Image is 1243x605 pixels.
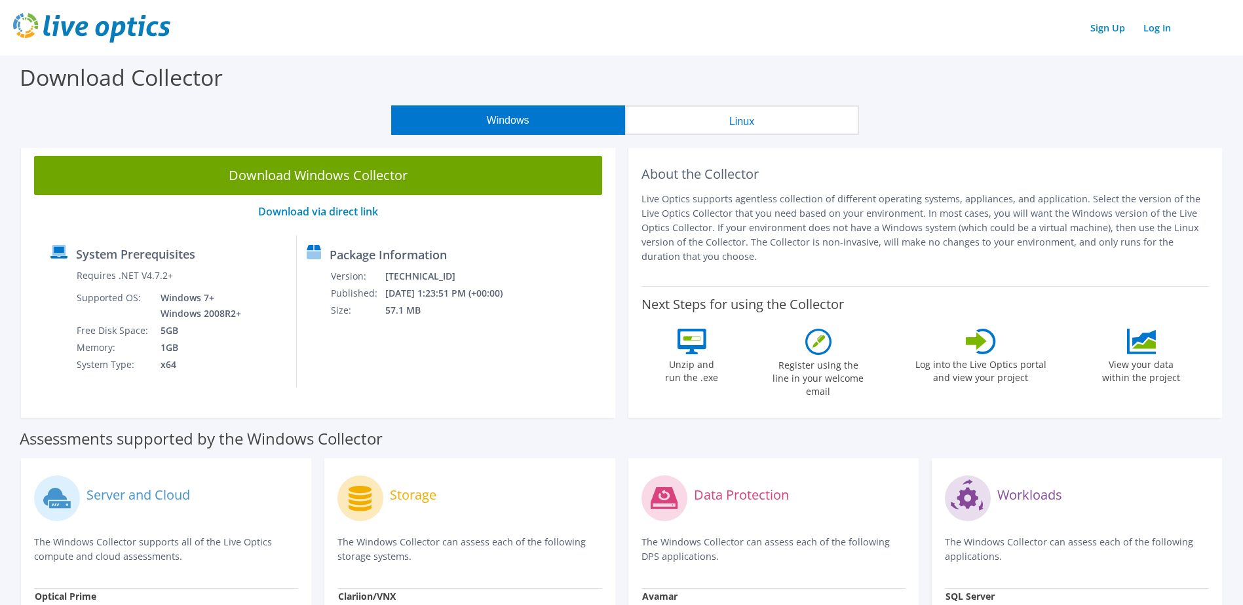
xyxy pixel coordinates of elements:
label: View your data within the project [1094,354,1189,384]
td: Supported OS: [76,289,151,322]
label: Assessments supported by the Windows Collector [20,432,383,445]
td: Published: [330,285,385,302]
p: The Windows Collector can assess each of the following storage systems. [337,535,602,564]
a: Log In [1137,18,1177,37]
strong: Clariion/VNX [338,590,396,602]
td: x64 [151,356,244,373]
strong: SQL Server [946,590,995,602]
label: Next Steps for using the Collector [641,297,844,312]
td: 1GB [151,339,244,356]
label: Package Information [330,248,447,261]
label: Data Protection [694,488,789,502]
td: Free Disk Space: [76,322,151,339]
td: 57.1 MB [385,302,520,319]
label: System Prerequisites [76,247,195,261]
label: Log into the Live Optics portal and view your project [915,354,1047,384]
td: Windows 7+ Windows 2008R2+ [151,289,244,322]
p: Live Optics supports agentless collection of different operating systems, appliances, and applica... [641,192,1210,264]
label: Storage [390,488,436,502]
label: Server and Cloud [86,488,190,502]
strong: Optical Prime [35,590,96,602]
a: Download Windows Collector [34,156,602,195]
button: Windows [391,105,625,135]
label: Workloads [997,488,1062,502]
td: Size: [330,302,385,319]
td: 5GB [151,322,244,339]
strong: Avamar [642,590,678,602]
label: Download Collector [20,62,223,92]
p: The Windows Collector can assess each of the following applications. [945,535,1209,564]
label: Requires .NET V4.7.2+ [77,269,173,282]
label: Unzip and run the .exe [662,354,722,384]
h2: About the Collector [641,166,1210,182]
p: The Windows Collector supports all of the Live Optics compute and cloud assessments. [34,535,298,564]
img: live_optics_svg.svg [13,13,170,43]
td: [DATE] 1:23:51 PM (+00:00) [385,285,520,302]
p: The Windows Collector can assess each of the following DPS applications. [641,535,906,564]
td: Version: [330,268,385,285]
td: Memory: [76,339,151,356]
a: Download via direct link [258,204,378,219]
td: System Type: [76,356,151,373]
button: Linux [625,105,859,135]
td: [TECHNICAL_ID] [385,268,520,285]
a: Sign Up [1084,18,1132,37]
label: Register using the line in your welcome email [769,355,868,398]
